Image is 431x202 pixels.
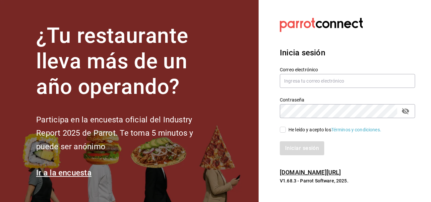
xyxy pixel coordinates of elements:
[280,74,415,88] input: Ingresa tu correo electrónico
[280,47,415,59] h3: Inicia sesión
[400,105,411,117] button: passwordField
[280,169,341,176] a: [DOMAIN_NAME][URL]
[280,67,415,72] label: Correo electrónico
[36,23,215,100] h1: ¿Tu restaurante lleva más de un año operando?
[36,168,92,177] a: Ir a la encuesta
[280,177,415,184] p: V1.68.3 - Parrot Software, 2025.
[280,98,415,102] label: Contraseña
[288,126,381,133] div: He leído y acepto los
[36,113,215,154] h2: Participa en la encuesta oficial del Industry Report 2025 de Parrot. Te toma 5 minutos y puede se...
[331,127,381,132] a: Términos y condiciones.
